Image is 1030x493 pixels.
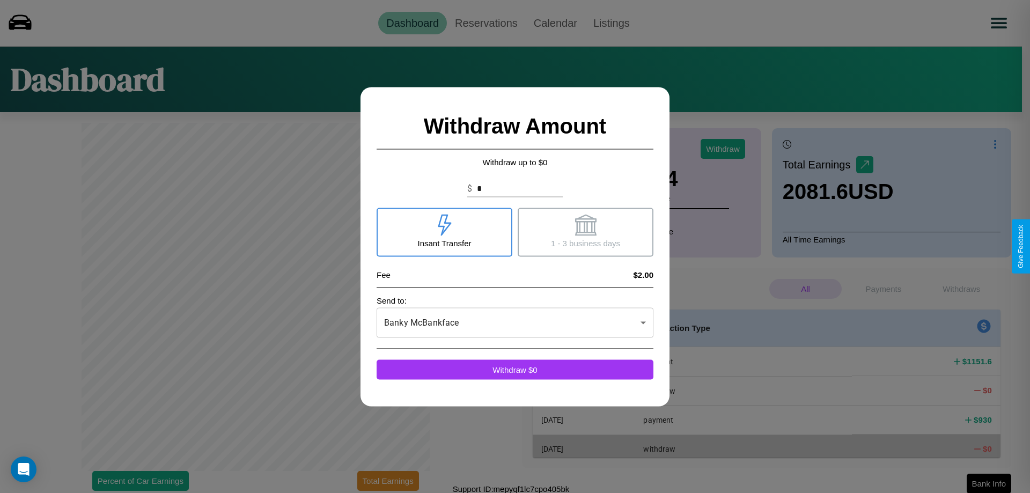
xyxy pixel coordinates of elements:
[551,236,620,250] p: 1 - 3 business days
[11,457,36,482] div: Open Intercom Messenger
[377,267,391,282] p: Fee
[377,154,653,169] p: Withdraw up to $ 0
[1017,225,1025,268] div: Give Feedback
[377,103,653,149] h2: Withdraw Amount
[377,307,653,337] div: Banky McBankface
[377,359,653,379] button: Withdraw $0
[633,270,653,279] h4: $2.00
[377,293,653,307] p: Send to:
[417,236,471,250] p: Insant Transfer
[467,182,472,195] p: $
